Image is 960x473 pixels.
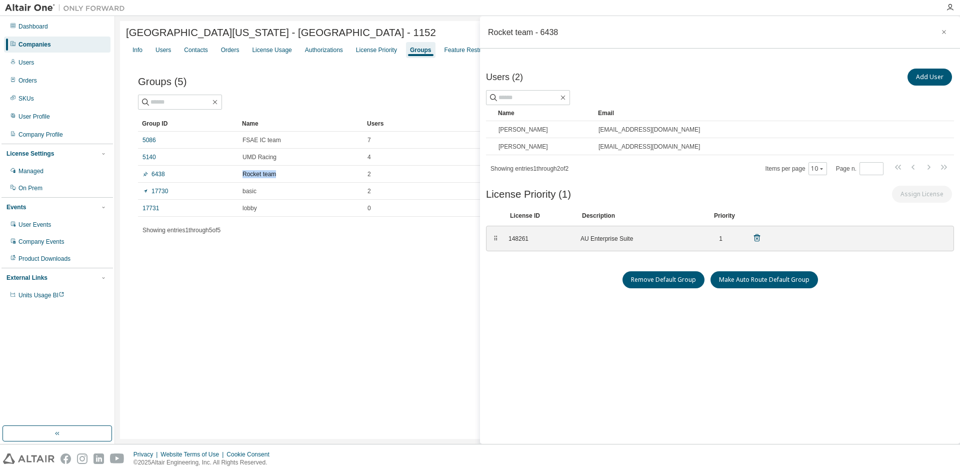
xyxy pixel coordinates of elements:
[226,450,275,458] div: Cookie Consent
[367,116,909,132] div: Users
[305,46,343,54] div: Authorizations
[598,126,700,134] span: [EMAIL_ADDRESS][DOMAIN_NAME]
[712,235,722,243] div: 1
[142,136,156,144] a: 5086
[242,204,257,212] span: lobby
[18,95,34,103] div: SKUs
[3,453,54,464] img: altair_logo.svg
[242,170,276,178] span: Rocket team
[498,126,548,134] span: [PERSON_NAME]
[5,3,130,13] img: Altair One
[765,162,827,175] span: Items per page
[142,153,156,161] a: 5140
[486,189,571,200] span: License Priority (1)
[580,235,700,243] div: AU Enterprise Suite
[138,76,186,88] span: Groups (5)
[367,204,371,212] span: 0
[252,46,291,54] div: License Usage
[18,221,51,229] div: User Events
[18,41,51,49] div: Companies
[60,453,71,464] img: facebook.svg
[811,165,824,173] button: 10
[444,46,498,54] div: Feature Restrictions
[598,143,700,151] span: [EMAIL_ADDRESS][DOMAIN_NAME]
[508,235,568,243] div: 148261
[488,28,558,36] div: Rocket team - 6438
[110,453,124,464] img: youtube.svg
[18,59,34,67] div: Users
[582,212,702,220] div: Description
[132,46,142,54] div: Info
[498,105,590,121] div: Name
[142,116,234,132] div: Group ID
[367,170,371,178] span: 2
[93,453,104,464] img: linkedin.svg
[133,450,160,458] div: Privacy
[598,105,929,121] div: Email
[498,143,548,151] span: [PERSON_NAME]
[242,136,281,144] span: FSAE IC team
[142,227,220,234] span: Showing entries 1 through 5 of 5
[892,186,952,203] button: Assign License
[510,212,570,220] div: License ID
[18,184,42,192] div: On Prem
[18,238,64,246] div: Company Events
[6,274,47,282] div: External Links
[486,72,523,83] span: Users (2)
[133,458,275,467] p: © 2025 Altair Engineering, Inc. All Rights Reserved.
[242,187,256,195] span: basic
[160,450,226,458] div: Website Terms of Use
[710,271,818,288] button: Make Auto Route Default Group
[714,212,735,220] div: Priority
[242,153,276,161] span: UMD Racing
[184,46,207,54] div: Contacts
[492,235,498,243] div: ⠿
[142,204,159,212] a: 17731
[836,162,883,175] span: Page n.
[142,187,168,195] a: 17730
[367,187,371,195] span: 2
[18,167,43,175] div: Managed
[242,116,359,132] div: Name
[907,69,952,86] button: Add User
[410,46,431,54] div: Groups
[18,77,37,85] div: Orders
[18,23,48,31] div: Dashboard
[126,27,436,39] span: [GEOGRAPHIC_DATA][US_STATE] - [GEOGRAPHIC_DATA] - 1152
[6,203,26,211] div: Events
[18,113,50,121] div: User Profile
[367,153,371,161] span: 4
[18,255,70,263] div: Product Downloads
[18,131,63,139] div: Company Profile
[356,46,397,54] div: License Priority
[622,271,704,288] button: Remove Default Group
[221,46,239,54] div: Orders
[77,453,87,464] img: instagram.svg
[155,46,171,54] div: Users
[367,136,371,144] span: 7
[490,165,568,172] span: Showing entries 1 through 2 of 2
[18,292,64,299] span: Units Usage BI
[6,150,54,158] div: License Settings
[142,170,165,178] a: 6438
